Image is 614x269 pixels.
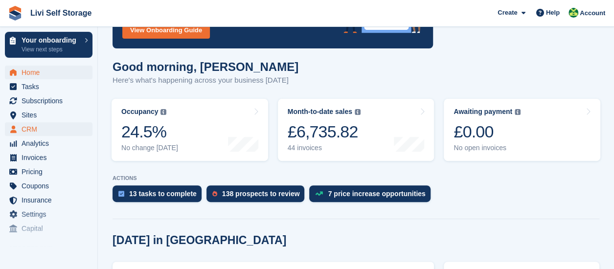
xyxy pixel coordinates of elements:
[515,109,521,115] img: icon-info-grey-7440780725fd019a000dd9b08b2336e03edf1995a4989e88bcd33f0948082b44.svg
[22,94,80,108] span: Subscriptions
[5,207,92,221] a: menu
[5,151,92,164] a: menu
[121,144,178,152] div: No change [DATE]
[113,75,298,86] p: Here's what's happening across your business [DATE]
[22,151,80,164] span: Invoices
[5,165,92,179] a: menu
[22,66,80,79] span: Home
[112,99,268,161] a: Occupancy 24.5% No change [DATE]
[121,122,178,142] div: 24.5%
[9,244,97,253] span: Storefront
[444,99,600,161] a: Awaiting payment £0.00 No open invoices
[26,5,95,21] a: Livi Self Storage
[22,222,80,235] span: Capital
[5,80,92,93] a: menu
[454,122,521,142] div: £0.00
[122,22,210,39] a: View Onboarding Guide
[22,179,80,193] span: Coupons
[278,99,434,161] a: Month-to-date sales £6,735.82 44 invoices
[206,185,310,207] a: 138 prospects to review
[22,108,80,122] span: Sites
[580,8,605,18] span: Account
[212,191,217,197] img: prospect-51fa495bee0391a8d652442698ab0144808aea92771e9ea1ae160a38d050c398.svg
[5,122,92,136] a: menu
[22,136,80,150] span: Analytics
[309,185,435,207] a: 7 price increase opportunities
[454,108,512,116] div: Awaiting payment
[5,179,92,193] a: menu
[288,144,361,152] div: 44 invoices
[121,108,158,116] div: Occupancy
[113,234,286,247] h2: [DATE] in [GEOGRAPHIC_DATA]
[22,37,80,44] p: Your onboarding
[5,193,92,207] a: menu
[5,222,92,235] a: menu
[315,191,323,196] img: price_increase_opportunities-93ffe204e8149a01c8c9dc8f82e8f89637d9d84a8eef4429ea346261dce0b2c0.svg
[288,122,361,142] div: £6,735.82
[5,108,92,122] a: menu
[5,66,92,79] a: menu
[569,8,578,18] img: Alex Handyside
[160,109,166,115] img: icon-info-grey-7440780725fd019a000dd9b08b2336e03edf1995a4989e88bcd33f0948082b44.svg
[222,190,300,198] div: 138 prospects to review
[22,45,80,54] p: View next steps
[5,136,92,150] a: menu
[113,175,599,181] p: ACTIONS
[118,191,124,197] img: task-75834270c22a3079a89374b754ae025e5fb1db73e45f91037f5363f120a921f8.svg
[328,190,425,198] div: 7 price increase opportunities
[498,8,517,18] span: Create
[5,32,92,58] a: Your onboarding View next steps
[288,108,352,116] div: Month-to-date sales
[22,122,80,136] span: CRM
[355,109,361,115] img: icon-info-grey-7440780725fd019a000dd9b08b2336e03edf1995a4989e88bcd33f0948082b44.svg
[113,60,298,73] h1: Good morning, [PERSON_NAME]
[22,193,80,207] span: Insurance
[8,6,23,21] img: stora-icon-8386f47178a22dfd0bd8f6a31ec36ba5ce8667c1dd55bd0f319d3a0aa187defe.svg
[546,8,560,18] span: Help
[22,207,80,221] span: Settings
[22,80,80,93] span: Tasks
[129,190,197,198] div: 13 tasks to complete
[22,165,80,179] span: Pricing
[113,185,206,207] a: 13 tasks to complete
[454,144,521,152] div: No open invoices
[5,94,92,108] a: menu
